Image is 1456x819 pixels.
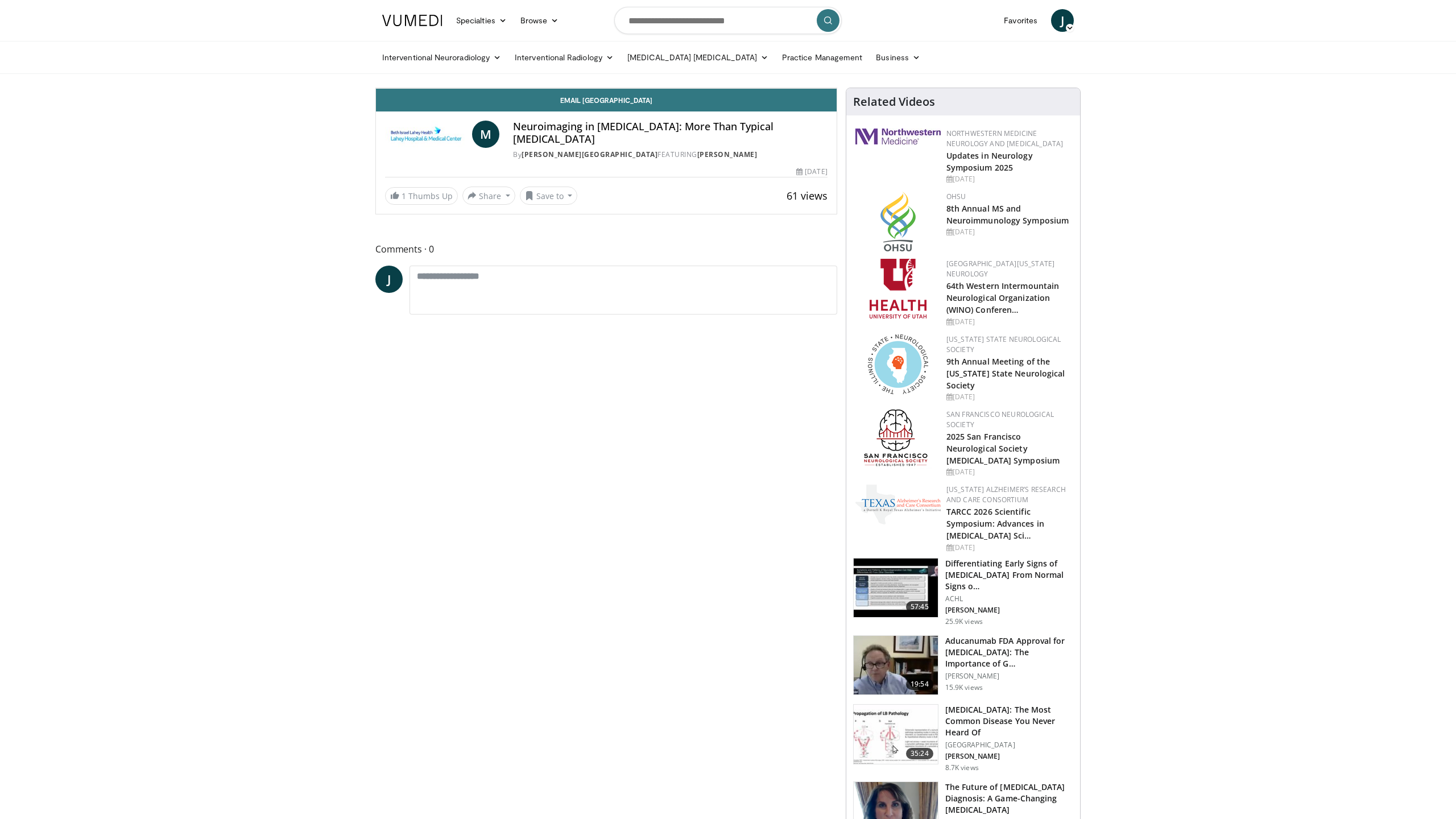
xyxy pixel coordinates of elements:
h3: The Future of [MEDICAL_DATA] Diagnosis: A Game-Changing [MEDICAL_DATA] [945,781,1073,816]
p: 15.9K views [945,683,983,692]
a: 2025 San Francisco Neurological Society [MEDICAL_DATA] Symposium [946,431,1060,466]
a: 64th Western Intermountain Neurological Organization (WINO) Conferen… [946,280,1060,315]
a: [MEDICAL_DATA] [MEDICAL_DATA] [621,46,775,69]
h3: Differentiating Early Signs of [MEDICAL_DATA] From Normal Signs o… [945,558,1073,592]
a: 9th Annual Meeting of the [US_STATE] State Neurological Society [946,356,1065,391]
img: 599f3ee4-8b28-44a1-b622-e2e4fac610ae.150x105_q85_crop-smart_upscale.jpg [854,559,938,618]
div: [DATE] [946,174,1071,184]
a: 19:54 Aducanumab FDA Approval for [MEDICAL_DATA]: The Importance of G… [PERSON_NAME] 15.9K views [853,635,1073,696]
div: [DATE] [946,392,1071,402]
a: Practice Management [775,46,869,69]
a: [US_STATE] State Neurological Society [946,334,1061,354]
div: [DATE] [946,317,1071,327]
a: Interventional Neuroradiology [375,46,508,69]
a: Updates in Neurology Symposium 2025 [946,150,1033,173]
input: Search topics, interventions [614,7,842,34]
h4: Related Videos [853,95,935,109]
p: 25.9K views [945,617,983,626]
p: [GEOGRAPHIC_DATA] [945,741,1073,750]
span: Comments 0 [375,242,837,257]
img: 89fb4855-b918-43ab-9a08-f9374418b1d3.150x105_q85_crop-smart_upscale.jpg [854,636,938,695]
a: Interventional Radiology [508,46,621,69]
p: 8.7K views [945,763,979,772]
p: [PERSON_NAME] [945,752,1073,761]
img: 2a462fb6-9365-492a-ac79-3166a6f924d8.png.150x105_q85_autocrop_double_scale_upscale_version-0.2.jpg [855,129,941,144]
img: c78a2266-bcdd-4805-b1c2-ade407285ecb.png.150x105_q85_autocrop_double_scale_upscale_version-0.2.png [855,485,941,524]
div: [DATE] [946,467,1071,477]
a: Browse [514,9,566,32]
button: Save to [520,187,578,205]
a: Favorites [997,9,1044,32]
a: San Francisco Neurological Society [946,409,1054,429]
a: J [1051,9,1074,32]
p: [PERSON_NAME] [945,606,1073,615]
a: Northwestern Medicine Neurology and [MEDICAL_DATA] [946,129,1064,148]
a: M [472,121,499,148]
a: Business [869,46,927,69]
span: 35:24 [906,748,933,759]
a: 8th Annual MS and Neuroimmunology Symposium [946,203,1069,226]
img: Lahey Hospital & Medical Center [385,121,468,148]
div: By FEATURING [513,150,827,160]
h3: [MEDICAL_DATA]: The Most Common Disease You Never Heard Of [945,704,1073,738]
button: Share [462,187,515,205]
div: [DATE] [946,227,1071,237]
a: [PERSON_NAME][GEOGRAPHIC_DATA] [522,150,657,159]
img: VuMedi Logo [382,15,442,26]
p: ACHL [945,594,1073,603]
a: [US_STATE] Alzheimer’s Research and Care Consortium [946,485,1066,504]
a: TARCC 2026 Scientific Symposium: Advances in [MEDICAL_DATA] Sci… [946,506,1044,541]
span: 57:45 [906,601,933,613]
img: 45f5f8ca-7827-4f87-a5a6-5eea0093adca.150x105_q85_crop-smart_upscale.jpg [854,705,938,764]
img: 71a8b48c-8850-4916-bbdd-e2f3ccf11ef9.png.150x105_q85_autocrop_double_scale_upscale_version-0.2.png [868,334,928,394]
p: [PERSON_NAME] [945,672,1073,681]
div: [DATE] [796,167,827,177]
img: da959c7f-65a6-4fcf-a939-c8c702e0a770.png.150x105_q85_autocrop_double_scale_upscale_version-0.2.png [880,192,916,251]
a: Email [GEOGRAPHIC_DATA] [376,89,837,111]
a: [GEOGRAPHIC_DATA][US_STATE] Neurology [946,259,1055,279]
a: J [375,266,403,293]
a: 57:45 Differentiating Early Signs of [MEDICAL_DATA] From Normal Signs o… ACHL [PERSON_NAME] 25.9K... [853,558,1073,626]
a: 35:24 [MEDICAL_DATA]: The Most Common Disease You Never Heard Of [GEOGRAPHIC_DATA] [PERSON_NAME] ... [853,704,1073,772]
a: Specialties [449,9,514,32]
h4: Neuroimaging in [MEDICAL_DATA]: More Than Typical [MEDICAL_DATA] [513,121,827,145]
span: 19:54 [906,679,933,690]
h3: Aducanumab FDA Approval for [MEDICAL_DATA]: The Importance of G… [945,635,1073,669]
a: [PERSON_NAME] [697,150,758,159]
span: 1 [402,191,406,201]
a: 1 Thumbs Up [385,187,458,205]
div: [DATE] [946,543,1071,553]
a: OHSU [946,192,966,201]
img: f6362829-b0a3-407d-a044-59546adfd345.png.150x105_q85_autocrop_double_scale_upscale_version-0.2.png [870,259,926,318]
img: ad8adf1f-d405-434e-aebe-ebf7635c9b5d.png.150x105_q85_autocrop_double_scale_upscale_version-0.2.png [864,409,932,469]
span: 61 views [787,189,828,202]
